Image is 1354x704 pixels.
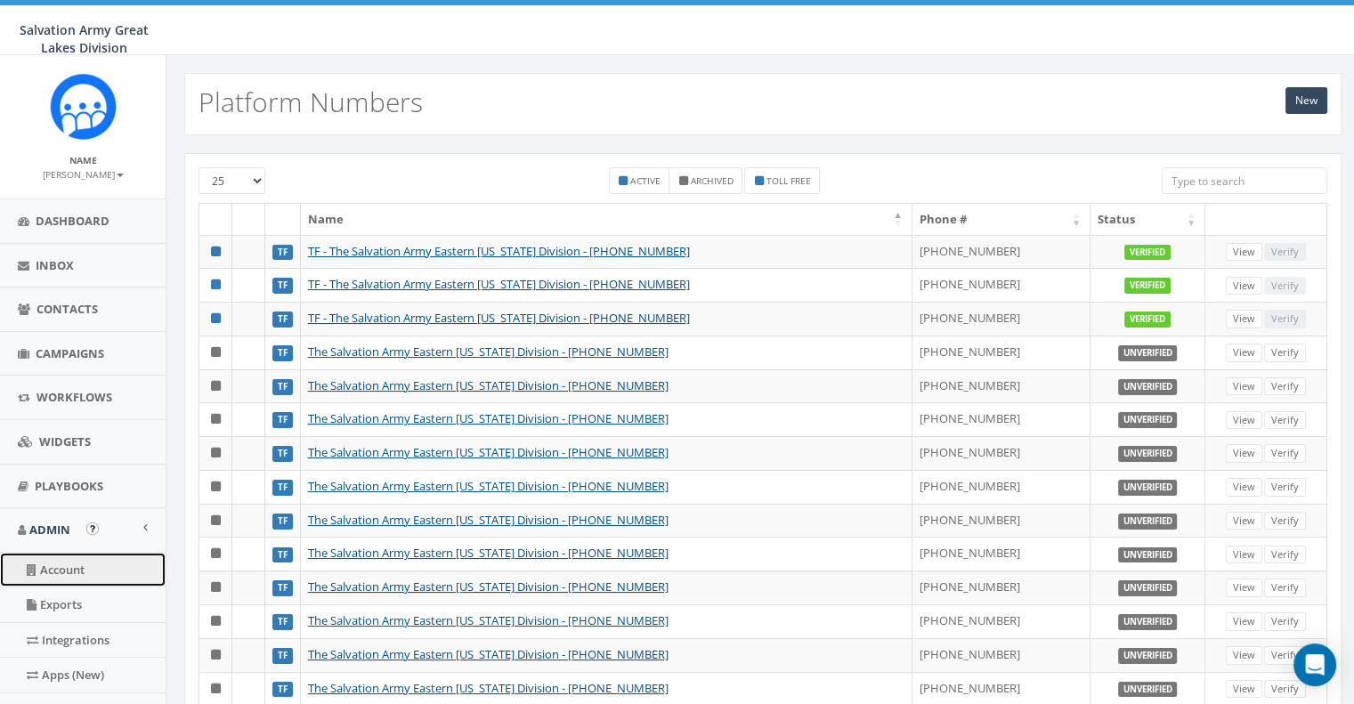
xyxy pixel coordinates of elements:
[912,235,1090,269] td: [PHONE_NUMBER]
[272,245,293,261] label: TF
[308,545,669,561] a: The Salvation Army Eastern [US_STATE] Division - [PHONE_NUMBER]
[272,682,293,698] label: TF
[1118,514,1178,530] label: Unverified
[1118,580,1178,596] label: Unverified
[43,166,124,182] a: [PERSON_NAME]
[1226,612,1262,631] a: View
[1226,579,1262,597] a: View
[50,73,117,140] img: Rally_Corp_Icon_1.png
[766,174,810,187] small: Toll Free
[1226,444,1262,463] a: View
[308,444,669,460] a: The Salvation Army Eastern [US_STATE] Division - [PHONE_NUMBER]
[272,446,293,462] label: TF
[690,174,733,187] small: Archived
[912,604,1090,638] td: [PHONE_NUMBER]
[86,522,99,535] button: Open In-App Guide
[301,204,912,235] th: Name: activate to sort column descending
[272,547,293,563] label: TF
[1226,277,1262,295] a: View
[1226,377,1262,396] a: View
[308,310,690,326] a: TF - The Salvation Army Eastern [US_STATE] Division - [PHONE_NUMBER]
[308,646,669,662] a: The Salvation Army Eastern [US_STATE] Division - [PHONE_NUMBER]
[43,168,124,181] small: [PERSON_NAME]
[1226,646,1262,665] a: View
[1118,648,1178,664] label: Unverified
[1118,345,1178,361] label: Unverified
[272,379,293,395] label: TF
[36,389,112,405] span: Workflows
[1124,312,1171,328] label: Verified
[912,369,1090,403] td: [PHONE_NUMBER]
[1118,682,1178,698] label: Unverified
[1264,478,1306,497] a: Verify
[912,537,1090,570] td: [PHONE_NUMBER]
[1285,87,1327,114] a: New
[272,614,293,630] label: TF
[912,402,1090,436] td: [PHONE_NUMBER]
[912,302,1090,336] td: [PHONE_NUMBER]
[308,512,669,528] a: The Salvation Army Eastern [US_STATE] Division - [PHONE_NUMBER]
[69,154,97,166] small: Name
[912,470,1090,504] td: [PHONE_NUMBER]
[1124,245,1171,261] label: Verified
[36,257,74,273] span: Inbox
[272,480,293,496] label: TF
[308,243,690,259] a: TF - The Salvation Army Eastern [US_STATE] Division - [PHONE_NUMBER]
[272,278,293,294] label: TF
[1264,680,1306,699] a: Verify
[1226,310,1262,328] a: View
[1264,411,1306,430] a: Verify
[199,87,423,117] h2: Platform Numbers
[1264,377,1306,396] a: Verify
[1264,579,1306,597] a: Verify
[1264,546,1306,564] a: Verify
[912,570,1090,604] td: [PHONE_NUMBER]
[912,336,1090,369] td: [PHONE_NUMBER]
[308,579,669,595] a: The Salvation Army Eastern [US_STATE] Division - [PHONE_NUMBER]
[1118,614,1178,630] label: Unverified
[1118,547,1178,563] label: Unverified
[1264,646,1306,665] a: Verify
[1118,480,1178,496] label: Unverified
[308,410,669,426] a: The Salvation Army Eastern [US_STATE] Division - [PHONE_NUMBER]
[912,638,1090,672] td: [PHONE_NUMBER]
[308,344,669,360] a: The Salvation Army Eastern [US_STATE] Division - [PHONE_NUMBER]
[308,478,669,494] a: The Salvation Army Eastern [US_STATE] Division - [PHONE_NUMBER]
[1264,512,1306,530] a: Verify
[912,204,1090,235] th: Phone #: activate to sort column ascending
[1090,204,1205,235] th: Status: activate to sort column ascending
[36,301,98,317] span: Contacts
[1162,167,1327,194] input: Type to search
[1226,680,1262,699] a: View
[1264,444,1306,463] a: Verify
[35,478,103,494] span: Playbooks
[1124,278,1171,294] label: Verified
[1226,243,1262,262] a: View
[912,436,1090,470] td: [PHONE_NUMBER]
[1226,411,1262,430] a: View
[1226,344,1262,362] a: View
[1226,546,1262,564] a: View
[912,268,1090,302] td: [PHONE_NUMBER]
[1118,412,1178,428] label: Unverified
[1118,379,1178,395] label: Unverified
[308,377,669,393] a: The Salvation Army Eastern [US_STATE] Division - [PHONE_NUMBER]
[308,276,690,292] a: TF - The Salvation Army Eastern [US_STATE] Division - [PHONE_NUMBER]
[1118,446,1178,462] label: Unverified
[1226,478,1262,497] a: View
[308,680,669,696] a: The Salvation Army Eastern [US_STATE] Division - [PHONE_NUMBER]
[272,514,293,530] label: TF
[272,648,293,664] label: TF
[20,21,149,56] span: Salvation Army Great Lakes Division
[36,345,104,361] span: Campaigns
[36,213,109,229] span: Dashboard
[630,174,660,187] small: Active
[272,345,293,361] label: TF
[308,612,669,628] a: The Salvation Army Eastern [US_STATE] Division - [PHONE_NUMBER]
[272,312,293,328] label: TF
[1264,344,1306,362] a: Verify
[1264,612,1306,631] a: Verify
[272,580,293,596] label: TF
[39,433,91,449] span: Widgets
[1293,643,1336,686] div: Open Intercom Messenger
